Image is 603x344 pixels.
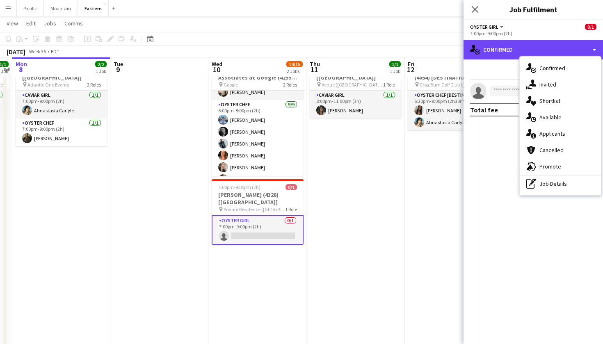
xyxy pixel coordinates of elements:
button: Eastern [78,0,109,16]
span: 14/15 [286,61,303,67]
span: 2 Roles [87,82,101,88]
app-card-role: Caviar Girl1/17:00pm-9:00pm (2h)Ahnastasia Carlyle [16,91,107,118]
a: Edit [23,18,39,29]
span: Week 36 [27,48,48,55]
a: View [3,18,21,29]
span: 0/1 [286,184,297,190]
span: 11 [308,65,320,74]
div: Total fee [470,106,498,114]
div: 1 Job [390,68,400,74]
app-job-card: 7:00pm-9:00pm (2h)0/1[PERSON_NAME] (4328) [[GEOGRAPHIC_DATA]] Private Residence ([GEOGRAPHIC_DATA... [212,179,304,245]
span: Fri [408,60,414,68]
app-card-role: Oyster Chef [DESTINATION]2/26:30pm-9:00pm (2h30m)[PERSON_NAME]Ahnastasia Carlyle [408,91,500,130]
div: [DATE] [7,48,25,56]
span: Jobs [44,20,56,27]
app-card-role: Oyster Girl0/17:00pm-9:00pm (2h) [212,215,304,245]
span: 12 [407,65,414,74]
span: 10 [210,65,222,74]
app-job-card: 8:00pm-11:00pm (3h)1/1Rent-A-Fete (4320) [[GEOGRAPHIC_DATA]] Venue ([GEOGRAPHIC_DATA], [GEOGRAPHI... [310,55,402,118]
span: 7:00pm-9:00pm (2h) [218,184,260,190]
span: Cancelled [539,146,564,154]
span: 2 Roles [283,82,297,88]
div: 1 Job [96,68,106,74]
button: Oyster Girl [470,24,505,30]
span: View [7,20,18,27]
span: 0/1 [585,24,596,30]
span: 1 Role [383,82,395,88]
a: Comms [61,18,86,29]
span: 1 Role [285,206,297,212]
span: Invited [539,81,556,88]
span: Available [539,114,562,121]
span: Promote [539,163,561,170]
span: 1/1 [389,61,401,67]
app-card-role: Oyster Chef9/96:00pm-8:00pm (2h)[PERSON_NAME][PERSON_NAME][PERSON_NAME][PERSON_NAME][PERSON_NAME] [212,100,304,223]
span: Private Residence ([GEOGRAPHIC_DATA], [GEOGRAPHIC_DATA]) [224,206,285,212]
span: Oyster Girl [470,24,498,30]
span: Atlantic One Events [27,82,69,88]
h3: Job Fulfilment [464,4,603,15]
app-card-role: Oyster Chef1/17:00pm-9:00pm (2h)[PERSON_NAME] [16,118,107,146]
span: Mon [16,60,27,68]
span: 9 [112,65,123,74]
h3: [PERSON_NAME] (4328) [[GEOGRAPHIC_DATA]] [212,191,304,206]
span: Comms [64,20,83,27]
span: Google [224,82,238,88]
span: Applicants [539,130,565,137]
button: Mountain [44,0,78,16]
span: Shortlist [539,97,560,105]
span: 2/2 [95,61,107,67]
button: Pacific [17,0,44,16]
div: 2 Jobs [287,68,302,74]
div: EDT [51,48,59,55]
app-job-card: 6:30pm-9:00pm (2h30m)2/2Patina Restaurant Group (4054) [DESTINATION - [GEOGRAPHIC_DATA], [GEOGRAP... [408,55,500,130]
div: Job Details [520,175,601,192]
span: 8 [14,65,27,74]
span: Tue [114,60,123,68]
div: Confirmed [464,40,603,59]
app-job-card: 6:00pm-8:00pm (2h)14/14Pier 57, Restaurant Associates at Google (4259 + 4313) [[GEOGRAPHIC_DATA]]... [212,55,304,176]
span: Thu [310,60,320,68]
span: Crag Burn Golf Club ([GEOGRAPHIC_DATA], [GEOGRAPHIC_DATA]) [420,82,481,88]
span: Edit [26,20,36,27]
app-card-role: Caviar Girl1/18:00pm-11:00pm (3h)[PERSON_NAME] [310,91,402,118]
span: Venue ([GEOGRAPHIC_DATA], [GEOGRAPHIC_DATA]) [322,82,383,88]
span: Confirmed [539,64,565,72]
a: Jobs [41,18,59,29]
span: Wed [212,60,222,68]
app-job-card: 7:00pm-9:00pm (2h)2/2[PERSON_NAME] (4285) [[GEOGRAPHIC_DATA]] Atlantic One Events2 RolesCaviar Gi... [16,55,107,146]
div: 7:00pm-9:00pm (2h) [470,30,596,36]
